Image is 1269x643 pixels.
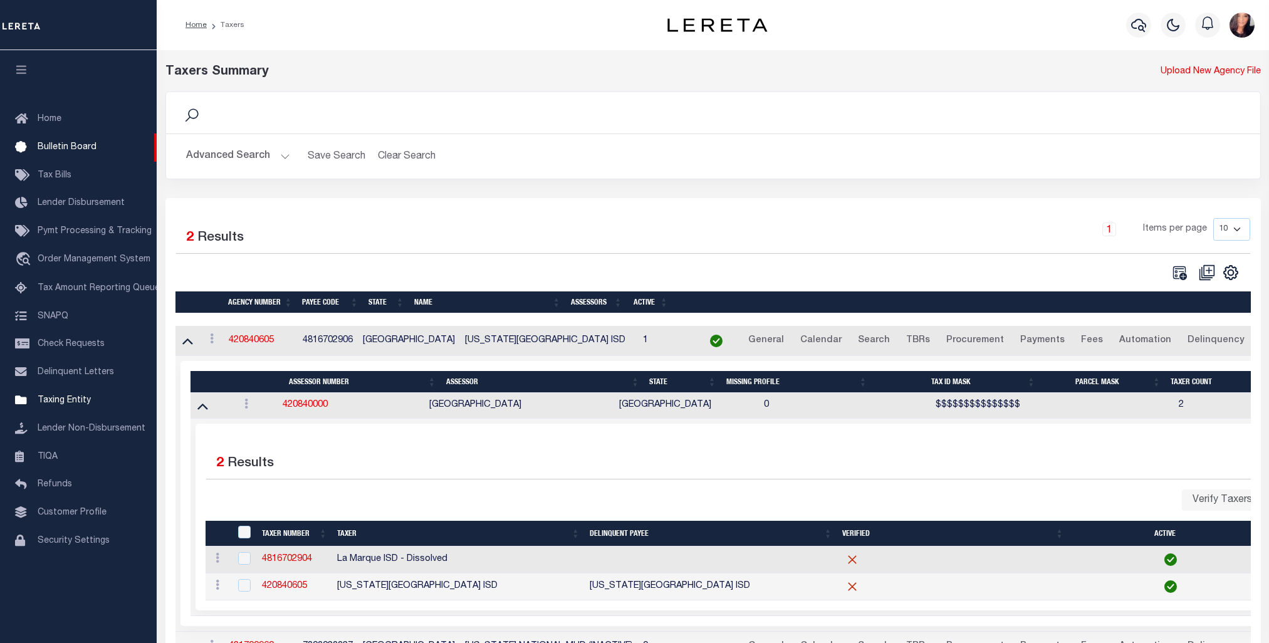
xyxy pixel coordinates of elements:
img: logo-dark.svg [667,18,768,32]
td: 1 [638,326,695,357]
td: 0 [759,393,900,419]
th: Taxer: activate to sort column ascending [332,521,585,546]
a: TBRs [901,331,936,351]
th: State: activate to sort column ascending [363,291,409,313]
td: [US_STATE][GEOGRAPHIC_DATA] ISD [585,573,837,600]
th: State: activate to sort column ascending [644,371,721,393]
span: Customer Profile [38,508,107,517]
th: Payee Code: activate to sort column ascending [297,291,363,313]
li: Taxers [207,19,244,31]
span: Verify Taxers [1193,495,1252,505]
th: Tax ID Mask: activate to sort column ascending [872,371,1040,393]
span: Bulletin Board [38,143,97,152]
img: check-icon-green.svg [1164,553,1177,566]
span: Security Settings [38,536,110,545]
span: Pymt Processing & Tracking [38,227,152,236]
a: 4816702904 [262,555,312,563]
img: check-icon-green.svg [1164,580,1177,593]
span: TIQA [38,452,58,461]
span: 2 [186,231,194,244]
span: $$$$$$$$$$$$$$$ [936,400,1020,409]
a: Automation [1114,331,1177,351]
a: 420840605 [229,336,274,345]
th: Name: activate to sort column ascending [409,291,566,313]
a: General [743,331,790,351]
span: Refunds [38,480,72,489]
a: Delinquency [1182,331,1250,351]
span: Taxing Entity [38,396,91,405]
i: travel_explore [15,252,35,268]
span: Lender Non-Disbursement [38,424,145,433]
span: Home [38,115,61,123]
th: Assessor Number: activate to sort column ascending [284,371,441,393]
span: Items per page [1143,222,1207,236]
td: 4816702906 [298,326,358,357]
th: Active: activate to sort column ascending [627,291,673,313]
th: Parcel Mask: activate to sort column ascending [1040,371,1166,393]
div: Taxers Summary [165,63,983,81]
button: Save Search [300,144,373,169]
label: Results [197,228,244,248]
a: 420840605 [262,582,307,590]
a: Home [185,21,207,29]
span: Tax Amount Reporting Queue [38,284,160,293]
a: Fees [1075,331,1109,351]
button: Advanced Search [186,144,290,169]
span: Delinquent Letters [38,368,114,377]
span: SNAPQ [38,311,68,320]
a: Calendar [795,331,847,351]
td: [GEOGRAPHIC_DATA] [424,393,614,419]
td: [US_STATE][GEOGRAPHIC_DATA] ISD [460,326,638,357]
td: [US_STATE][GEOGRAPHIC_DATA] ISD [332,573,585,600]
button: Clear Search [373,144,441,169]
th: Assessors: activate to sort column ascending [566,291,627,313]
a: 420840000 [283,400,328,409]
th: Agency Number: activate to sort column ascending [223,291,297,313]
label: Results [227,454,274,474]
a: Procurement [941,331,1010,351]
th: &nbsp; [673,291,1251,313]
th: Taxer Number: activate to sort column ascending [257,521,332,546]
img: check-icon-green.svg [710,335,723,347]
td: [GEOGRAPHIC_DATA] [614,393,759,419]
td: La Marque ISD - Dissolved [332,546,585,573]
th: Verified: activate to sort column ascending [837,521,1068,546]
span: Check Requests [38,340,105,348]
a: Payments [1015,331,1070,351]
a: 1 [1102,222,1116,236]
th: Assessor: activate to sort column ascending [441,371,645,393]
a: Search [852,331,896,351]
span: Tax Bills [38,171,71,180]
span: 2 [216,457,224,470]
span: Order Management System [38,255,150,264]
th: Delinquent Payee: activate to sort column ascending [585,521,837,546]
span: Lender Disbursement [38,199,125,207]
td: [GEOGRAPHIC_DATA] [358,326,460,357]
th: Missing Profile: activate to sort column ascending [721,371,872,393]
button: Verify Taxers [1182,489,1263,511]
a: Upload New Agency File [1161,65,1261,79]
